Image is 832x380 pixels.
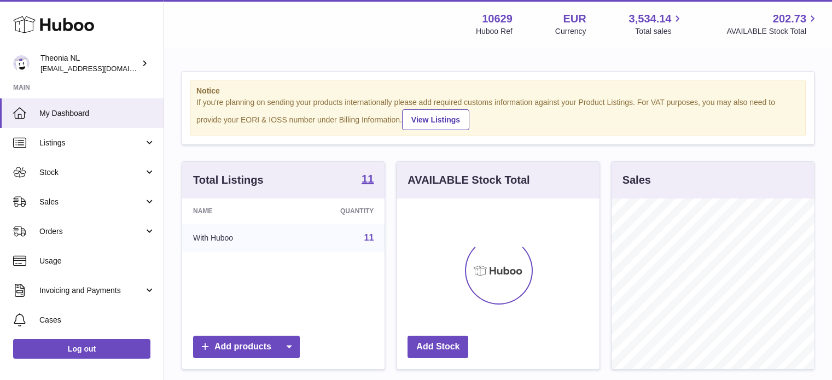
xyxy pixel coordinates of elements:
a: 11 [362,173,374,186]
div: Currency [555,26,586,37]
span: Usage [39,256,155,266]
span: Listings [39,138,144,148]
th: Quantity [289,198,385,224]
strong: EUR [563,11,586,26]
span: 3,534.14 [629,11,672,26]
span: AVAILABLE Stock Total [726,26,819,37]
strong: 11 [362,173,374,184]
span: Orders [39,226,144,237]
a: Add products [193,336,300,358]
h3: AVAILABLE Stock Total [408,173,530,188]
div: If you're planning on sending your products internationally please add required customs informati... [196,97,800,130]
span: My Dashboard [39,108,155,119]
span: Total sales [635,26,684,37]
span: [EMAIL_ADDRESS][DOMAIN_NAME] [40,64,161,73]
span: Sales [39,197,144,207]
span: Cases [39,315,155,325]
a: View Listings [402,109,469,130]
span: Invoicing and Payments [39,285,144,296]
div: Huboo Ref [476,26,513,37]
a: Log out [13,339,150,359]
h3: Total Listings [193,173,264,188]
strong: 10629 [482,11,513,26]
a: 202.73 AVAILABLE Stock Total [726,11,819,37]
a: 11 [364,233,374,242]
div: Theonia NL [40,53,139,74]
a: Add Stock [408,336,468,358]
span: 202.73 [773,11,806,26]
img: info@wholesomegoods.eu [13,55,30,72]
strong: Notice [196,86,800,96]
td: With Huboo [182,224,289,252]
a: 3,534.14 Total sales [629,11,684,37]
span: Stock [39,167,144,178]
th: Name [182,198,289,224]
h3: Sales [622,173,651,188]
